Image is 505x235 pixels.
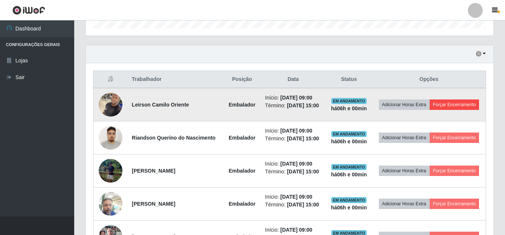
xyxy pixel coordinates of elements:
strong: Leirson Camilo Oriente [132,102,189,108]
strong: Embalador [229,135,255,141]
li: Início: [265,94,321,102]
span: EM ANDAMENTO [331,98,367,104]
button: Adicionar Horas Extra [379,99,430,110]
span: EM ANDAMENTO [331,131,367,137]
strong: Embalador [229,201,255,207]
li: Término: [265,135,321,143]
strong: Embalador [229,102,255,108]
strong: há 06 h e 00 min [331,105,367,111]
th: Data [260,71,326,88]
strong: Riandson Querino do Nascimento [132,135,216,141]
time: [DATE] 15:00 [287,202,319,208]
span: EM ANDAMENTO [331,197,367,203]
button: Forçar Encerramento [430,199,479,209]
time: [DATE] 15:00 [287,169,319,174]
time: [DATE] 09:00 [281,95,312,101]
strong: há 06 h e 00 min [331,138,367,144]
li: Término: [265,201,321,209]
time: [DATE] 15:00 [287,136,319,141]
img: 1745161062345.jpeg [99,159,122,183]
button: Forçar Encerramento [430,133,479,143]
li: Início: [265,226,321,234]
strong: há 06 h e 00 min [331,172,367,177]
li: Término: [265,102,321,110]
strong: há 06 h e 00 min [331,205,367,210]
li: Início: [265,193,321,201]
th: Posição [223,71,260,88]
button: Adicionar Horas Extra [379,133,430,143]
th: Opções [372,71,486,88]
li: Início: [265,127,321,135]
time: [DATE] 09:00 [281,161,312,167]
th: Status [326,71,372,88]
button: Forçar Encerramento [430,166,479,176]
time: [DATE] 09:00 [281,227,312,233]
span: EM ANDAMENTO [331,164,367,170]
img: CoreUI Logo [12,6,45,15]
li: Início: [265,160,321,168]
img: 1749490683710.jpeg [99,188,122,219]
img: 1736345453498.jpeg [99,122,122,153]
strong: Embalador [229,168,255,174]
button: Adicionar Horas Extra [379,199,430,209]
time: [DATE] 15:00 [287,102,319,108]
strong: [PERSON_NAME] [132,168,175,174]
button: Adicionar Horas Extra [379,166,430,176]
img: 1748488941321.jpeg [99,89,122,120]
li: Término: [265,168,321,176]
strong: [PERSON_NAME] [132,201,175,207]
time: [DATE] 09:00 [281,194,312,200]
th: Trabalhador [127,71,223,88]
button: Forçar Encerramento [430,99,479,110]
time: [DATE] 09:00 [281,128,312,134]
